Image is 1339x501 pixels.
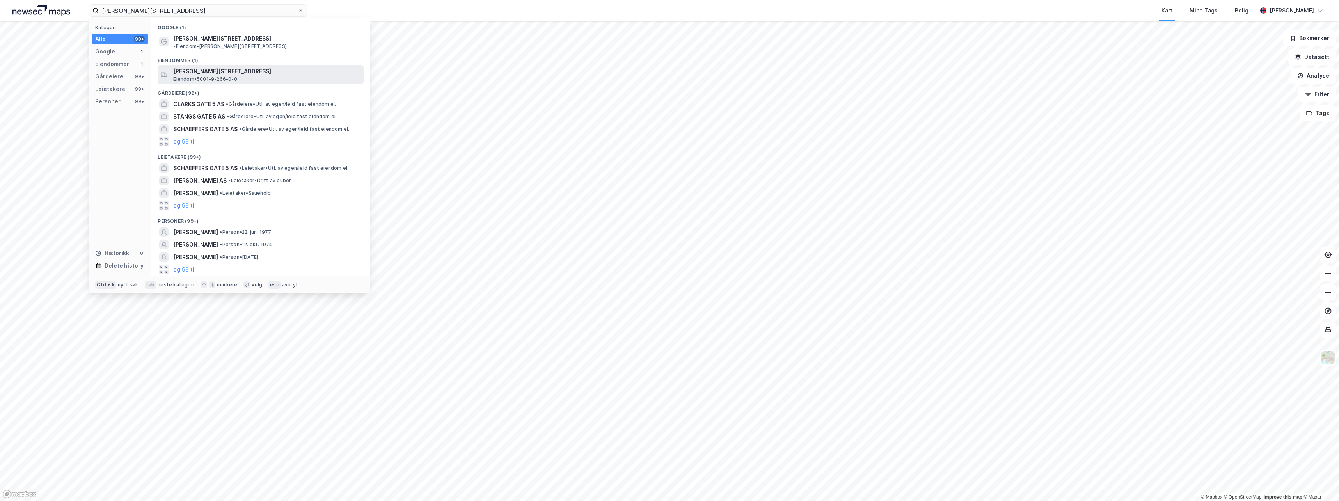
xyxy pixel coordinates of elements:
span: • [239,126,242,132]
span: Leietaker • Sauehold [220,190,271,196]
span: • [220,190,222,196]
span: • [173,43,176,49]
div: Google (1) [151,18,370,32]
div: markere [217,282,237,288]
div: Google [95,47,115,56]
div: nytt søk [118,282,139,288]
span: [PERSON_NAME] [173,227,218,237]
span: CLARKS GATE 5 AS [173,99,224,109]
div: Personer [95,97,121,106]
span: Gårdeiere • Utl. av egen/leid fast eiendom el. [239,126,349,132]
button: og 96 til [173,137,196,146]
button: og 96 til [173,265,196,274]
div: Ctrl + k [95,281,116,289]
div: 1 [139,61,145,67]
div: Alle [95,34,106,44]
span: Eiendom • [PERSON_NAME][STREET_ADDRESS] [173,43,287,50]
div: Bolig [1235,6,1248,15]
span: [PERSON_NAME] [173,188,218,198]
div: Kategori [95,25,148,30]
div: Historikk [95,249,129,258]
a: Improve this map [1264,494,1302,500]
button: Filter [1298,87,1336,102]
a: OpenStreetMap [1224,494,1262,500]
a: Mapbox homepage [2,490,37,499]
button: Datasett [1288,49,1336,65]
span: • [220,229,222,235]
div: velg [252,282,262,288]
span: • [227,114,229,119]
div: 99+ [134,98,145,105]
span: Gårdeiere • Utl. av egen/leid fast eiendom el. [226,101,336,107]
span: [PERSON_NAME] AS [173,176,227,185]
span: • [220,254,222,260]
span: [PERSON_NAME][STREET_ADDRESS] [173,34,271,43]
span: Person • [DATE] [220,254,258,260]
span: Leietaker • Drift av puber [228,178,291,184]
button: Bokmerker [1283,30,1336,46]
div: esc [268,281,281,289]
div: Leietakere [95,84,125,94]
div: Gårdeiere (99+) [151,84,370,98]
input: Søk på adresse, matrikkel, gårdeiere, leietakere eller personer [99,5,298,16]
span: [PERSON_NAME][STREET_ADDRESS] [173,67,360,76]
span: Person • 12. okt. 1974 [220,242,272,248]
div: Kart [1161,6,1172,15]
div: Delete history [105,261,144,270]
img: logo.a4113a55bc3d86da70a041830d287a7e.svg [12,5,70,16]
div: [PERSON_NAME] [1270,6,1314,15]
span: STANGS GATE 5 AS [173,112,225,121]
div: Mine Tags [1190,6,1218,15]
div: 99+ [134,36,145,42]
div: 0 [139,250,145,256]
div: tab [145,281,156,289]
span: [PERSON_NAME] [173,252,218,262]
div: neste kategori [158,282,194,288]
div: Eiendommer [95,59,129,69]
span: • [226,101,228,107]
img: Z [1321,350,1335,365]
iframe: Chat Widget [1300,464,1339,501]
div: 1 [139,48,145,55]
span: • [239,165,242,171]
span: Eiendom • 5001-9-266-0-0 [173,76,237,82]
span: SCHAEFFERS GATE 5 AS [173,163,238,173]
div: 99+ [134,73,145,80]
button: Tags [1300,105,1336,121]
span: SCHAEFFERS GATE 5 AS [173,124,238,134]
div: Gårdeiere [95,72,123,81]
span: Gårdeiere • Utl. av egen/leid fast eiendom el. [227,114,337,120]
div: Leietakere (99+) [151,148,370,162]
span: [PERSON_NAME] [173,240,218,249]
span: Leietaker • Utl. av egen/leid fast eiendom el. [239,165,348,171]
a: Mapbox [1201,494,1222,500]
span: Person • 22. juni 1977 [220,229,271,235]
div: Kontrollprogram for chat [1300,464,1339,501]
div: avbryt [282,282,298,288]
div: Personer (99+) [151,212,370,226]
span: • [220,242,222,247]
button: Analyse [1291,68,1336,83]
div: 99+ [134,86,145,92]
span: • [228,178,231,183]
div: Eiendommer (1) [151,51,370,65]
button: og 96 til [173,201,196,210]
